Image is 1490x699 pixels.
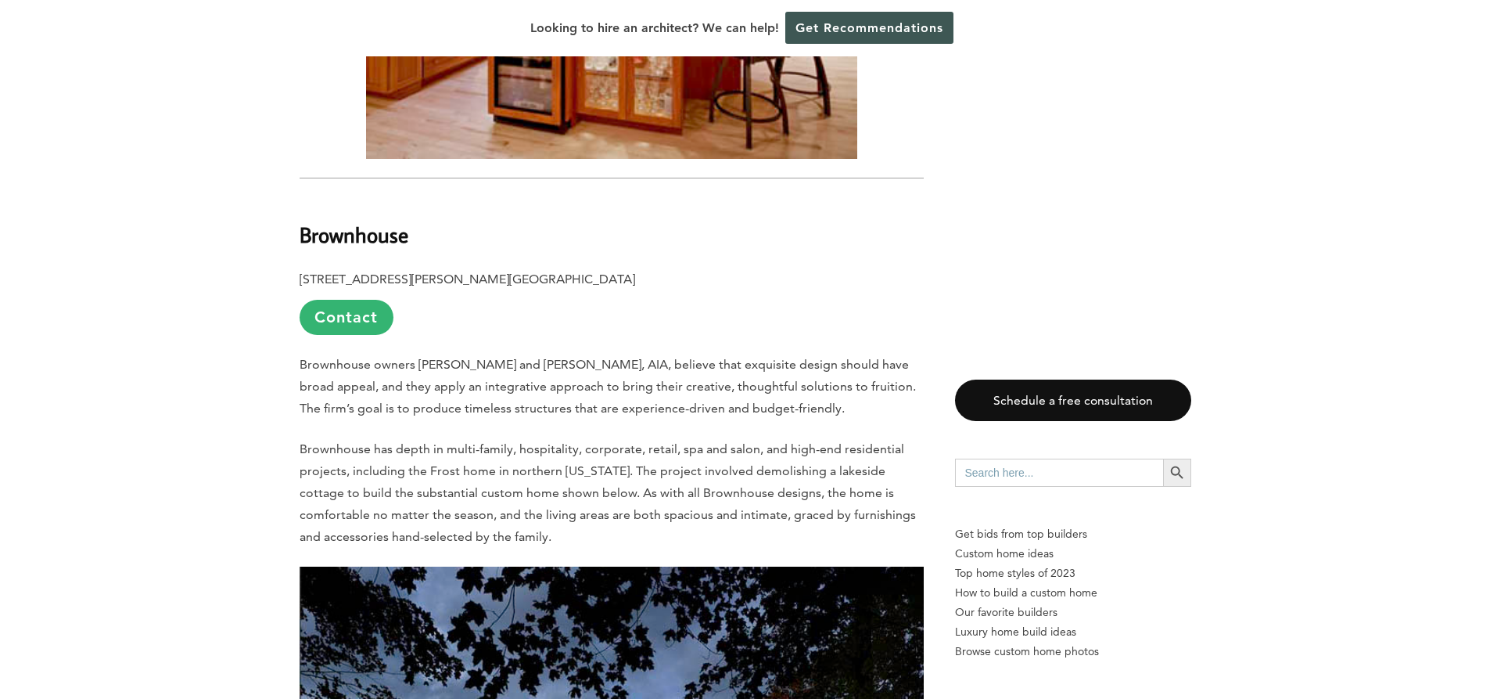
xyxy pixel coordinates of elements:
span: Brownhouse has depth in multi-family, hospitality, corporate, retail, spa and salon, and high-end... [300,441,916,544]
input: Search here... [955,459,1163,487]
a: Schedule a free consultation [955,380,1191,421]
span: Brownhouse owners [PERSON_NAME] and [PERSON_NAME], AIA, believe that exquisite design should have... [300,357,916,416]
a: Browse custom home photos [955,642,1191,661]
svg: Search [1169,464,1186,481]
b: [STREET_ADDRESS][PERSON_NAME] [300,272,509,286]
p: Get bids from top builders [955,524,1191,544]
a: Custom home ideas [955,544,1191,564]
a: Luxury home build ideas [955,622,1191,642]
b: Brownhouse [300,221,408,248]
a: Contact [300,300,393,335]
a: How to build a custom home [955,583,1191,603]
a: Top home styles of 2023 [955,564,1191,583]
a: Get Recommendations [785,12,953,44]
b: [GEOGRAPHIC_DATA] [509,272,635,286]
a: Our favorite builders [955,603,1191,622]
